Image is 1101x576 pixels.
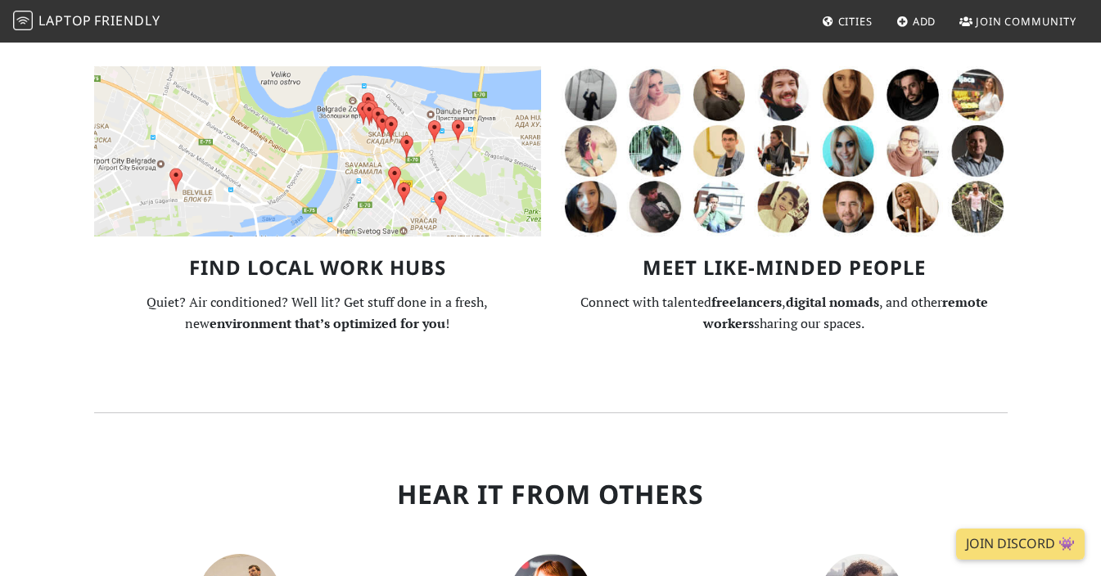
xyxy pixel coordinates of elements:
span: Laptop [38,11,92,29]
span: Cities [838,14,873,29]
h3: Find Local Work Hubs [94,256,541,280]
a: Add [890,7,943,36]
strong: freelancers [711,293,782,311]
img: Map of Work-Friendly Locations [94,66,541,236]
a: Join Discord 👾 [956,529,1085,560]
strong: remote workers [703,293,988,332]
strong: environment that’s optimized for you [210,314,445,332]
span: Join Community [976,14,1076,29]
p: Quiet? Air conditioned? Well lit? Get stuff done in a fresh, new ! [94,292,541,334]
img: LaptopFriendly [13,11,33,30]
h3: Meet Like-Minded People [561,256,1008,280]
h2: Hear It From Others [94,479,1008,510]
img: LaptopFriendly Community [561,66,1008,236]
span: Add [913,14,936,29]
a: Join Community [953,7,1083,36]
strong: digital nomads [786,293,879,311]
span: Friendly [94,11,160,29]
a: LaptopFriendly LaptopFriendly [13,7,160,36]
p: Connect with talented , , and other sharing our spaces. [561,292,1008,334]
a: Cities [815,7,879,36]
